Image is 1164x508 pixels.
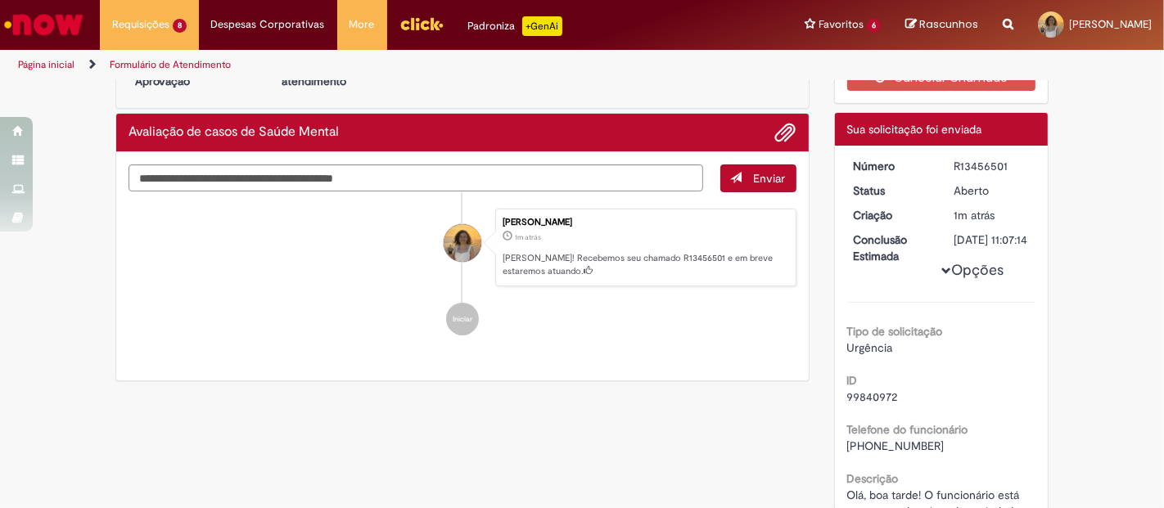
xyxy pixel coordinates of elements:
dt: Criação [841,207,942,223]
div: [PERSON_NAME] [503,218,787,227]
b: Descrição [847,471,899,486]
div: Padroniza [468,16,562,36]
div: Beatriz Galeno de Lacerda Ribeiro [444,224,481,262]
span: 1m atrás [515,232,541,242]
span: Urgência [847,340,893,355]
span: [PERSON_NAME] [1069,17,1152,31]
span: 8 [173,19,187,33]
li: Beatriz Galeno de Lacerda Ribeiro [129,209,796,287]
a: Página inicial [18,58,74,71]
dt: Status [841,182,942,199]
span: 6 [867,19,881,33]
textarea: Digite sua mensagem aqui... [129,164,703,191]
span: Sua solicitação foi enviada [847,122,982,137]
b: Telefone do funcionário [847,422,968,437]
img: ServiceNow [2,8,86,41]
p: +GenAi [522,16,562,36]
span: 1m atrás [954,208,995,223]
ul: Histórico de tíquete [129,192,796,353]
span: Favoritos [819,16,864,33]
button: Adicionar anexos [775,122,796,143]
button: Enviar [720,164,796,192]
dt: Conclusão Estimada [841,232,942,264]
span: 99840972 [847,389,898,404]
div: Aberto [954,182,1030,199]
img: click_logo_yellow_360x200.png [399,11,444,36]
time: 28/08/2025 10:07:10 [954,208,995,223]
div: 28/08/2025 10:07:10 [954,207,1030,223]
div: R13456501 [954,158,1030,174]
span: More [350,16,375,33]
b: Tipo de solicitação [847,324,943,339]
p: [PERSON_NAME]! Recebemos seu chamado R13456501 e em breve estaremos atuando. [503,252,787,277]
b: ID [847,373,858,388]
time: 28/08/2025 10:07:10 [515,232,541,242]
div: [DATE] 11:07:14 [954,232,1030,248]
h2: Avaliação de casos de Saúde Mental Histórico de tíquete [129,125,339,140]
a: Formulário de Atendimento [110,58,231,71]
span: Requisições [112,16,169,33]
ul: Trilhas de página [12,50,764,80]
span: Enviar [754,171,786,186]
a: Rascunhos [905,17,978,33]
span: [PHONE_NUMBER] [847,438,945,453]
span: Rascunhos [919,16,978,32]
span: Despesas Corporativas [211,16,325,33]
dt: Número [841,158,942,174]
